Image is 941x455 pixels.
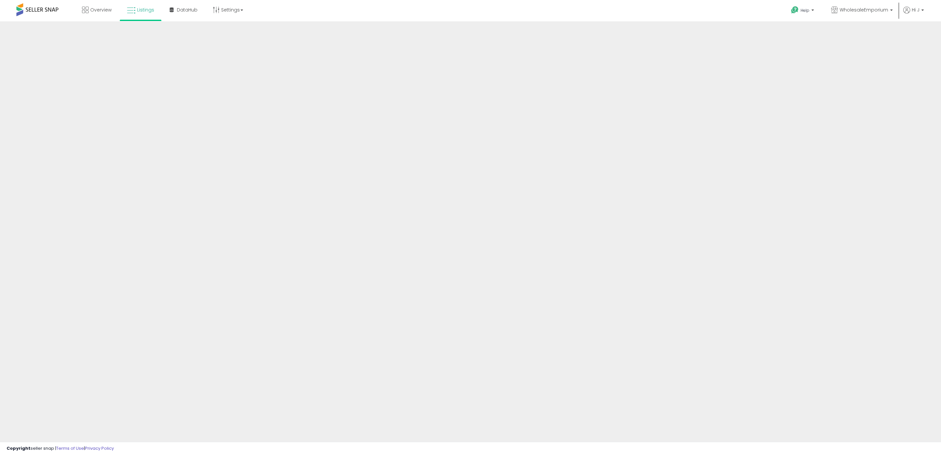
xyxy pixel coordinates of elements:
[177,7,198,13] span: DataHub
[912,7,919,13] span: Hi J
[786,1,821,21] a: Help
[791,6,799,14] i: Get Help
[903,7,924,21] a: Hi J
[137,7,154,13] span: Listings
[90,7,112,13] span: Overview
[840,7,888,13] span: WholesaleEmporium
[801,8,809,13] span: Help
